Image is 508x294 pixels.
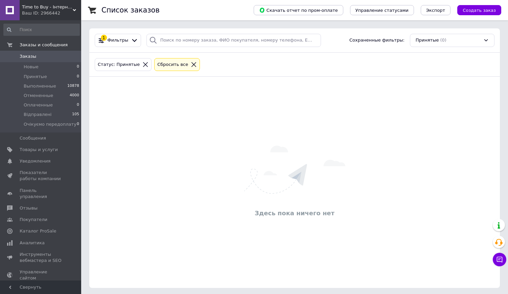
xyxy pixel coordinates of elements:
input: Поиск по номеру заказа, ФИО покупателя, номеру телефона, Email, номеру накладной [146,34,321,47]
span: Очікуємо передоплату [24,121,76,127]
span: Заказы [20,53,36,59]
span: Экспорт [426,8,445,13]
div: Сбросить все [156,61,189,68]
span: Управление сайтом [20,269,63,281]
span: Принятые [416,37,439,44]
span: Панель управления [20,188,63,200]
span: (0) [440,38,446,43]
span: Сообщения [20,135,46,141]
button: Создать заказ [457,5,501,15]
span: Отмененные [24,93,53,99]
span: Каталог ProSale [20,228,56,234]
span: Отзывы [20,205,38,211]
div: Здесь пока ничего нет [93,209,497,217]
div: 1 [101,35,107,41]
span: Оплаченные [24,102,53,108]
span: Управление статусами [355,8,409,13]
span: Скачать отчет по пром-оплате [259,7,338,13]
span: Новые [24,64,39,70]
span: 4000 [70,93,79,99]
span: Покупатели [20,217,47,223]
span: Инструменты вебмастера и SEO [20,251,63,264]
input: Поиск [3,24,80,36]
span: Time to Buy - Інтернет-магазин трендових товарів [22,4,73,10]
span: 0 [77,74,79,80]
a: Создать заказ [451,7,501,13]
button: Управление статусами [350,5,414,15]
span: 105 [72,112,79,118]
div: Ваш ID: 2966442 [22,10,81,16]
button: Чат с покупателем [493,253,506,266]
span: Показатели работы компании [20,170,63,182]
span: Выполненные [24,83,56,89]
span: Сохраненные фильтры: [349,37,405,44]
span: Аналитика [20,240,45,246]
span: 0 [77,102,79,108]
span: Відправлені [24,112,51,118]
span: Заказы и сообщения [20,42,68,48]
span: Фильтры [108,37,129,44]
span: 0 [77,64,79,70]
span: 0 [77,121,79,127]
span: 10878 [67,83,79,89]
span: Товары и услуги [20,147,58,153]
button: Экспорт [421,5,451,15]
span: Создать заказ [463,8,496,13]
div: Статус: Принятые [96,61,141,68]
span: Принятые [24,74,47,80]
span: Уведомления [20,158,50,164]
button: Скачать отчет по пром-оплате [254,5,343,15]
h1: Список заказов [101,6,160,14]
